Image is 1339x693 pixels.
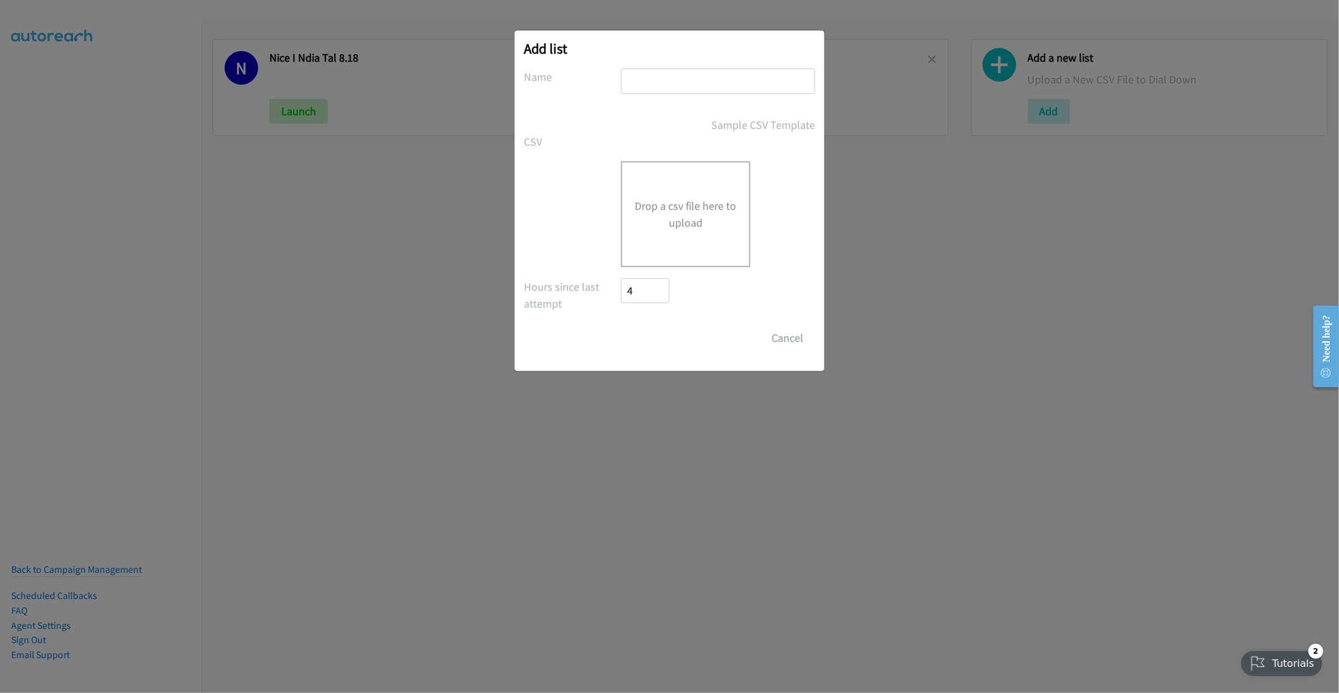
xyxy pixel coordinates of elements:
[524,133,621,150] label: CSV
[635,197,737,231] button: Drop a csv file here to upload
[524,40,815,57] h2: Add list
[524,68,621,85] label: Name
[760,326,815,351] button: Cancel
[524,278,621,312] label: Hours since last attempt
[1304,297,1339,396] iframe: Resource Center
[711,116,815,133] a: Sample CSV Template
[1234,639,1330,684] iframe: Checklist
